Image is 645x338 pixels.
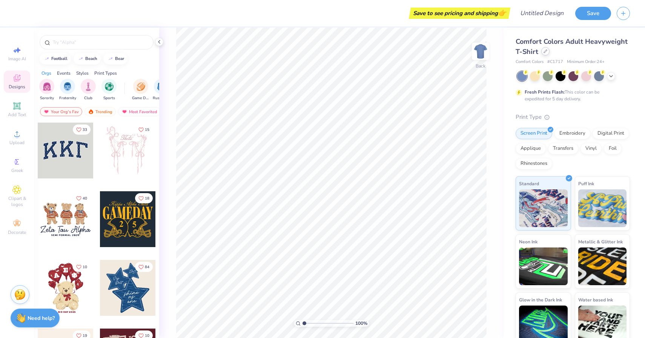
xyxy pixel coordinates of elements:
[476,63,485,69] div: Back
[8,229,26,235] span: Decorate
[519,296,562,304] span: Glow in the Dark Ink
[73,262,91,272] button: Like
[121,109,127,114] img: most_fav.gif
[516,158,552,169] div: Rhinestones
[81,79,96,101] button: filter button
[40,53,71,65] button: football
[107,57,114,61] img: trend_line.gif
[101,79,117,101] button: filter button
[118,107,161,116] div: Most Favorited
[411,8,508,19] div: Save to see pricing and shipping
[567,59,605,65] span: Minimum Order: 24 +
[63,82,72,91] img: Fraternity Image
[28,315,55,322] strong: Need help?
[473,44,488,59] img: Back
[59,79,76,101] button: filter button
[547,59,563,65] span: # C1717
[76,70,89,77] div: Styles
[94,70,117,77] div: Print Types
[83,128,87,132] span: 33
[103,95,115,101] span: Sports
[578,296,613,304] span: Water based Ink
[519,247,568,285] img: Neon Ink
[40,107,82,116] div: Your Org's Fav
[11,167,23,174] span: Greek
[145,128,149,132] span: 15
[39,79,54,101] button: filter button
[74,53,101,65] button: beach
[580,143,602,154] div: Vinyl
[575,7,611,20] button: Save
[516,37,628,56] span: Comfort Colors Adult Heavyweight T-Shirt
[73,193,91,203] button: Like
[135,193,153,203] button: Like
[9,84,25,90] span: Designs
[8,112,26,118] span: Add Text
[578,189,627,227] img: Puff Ink
[355,320,367,327] span: 100 %
[153,95,170,101] span: Rush & Bid
[153,79,170,101] button: filter button
[135,262,153,272] button: Like
[83,334,87,338] span: 19
[84,82,92,91] img: Club Image
[132,79,149,101] div: filter for Game Day
[578,247,627,285] img: Metallic & Glitter Ink
[498,8,506,17] span: 👉
[516,128,552,139] div: Screen Print
[83,265,87,269] span: 10
[525,89,565,95] strong: Fresh Prints Flash:
[43,82,51,91] img: Sorority Image
[548,143,578,154] div: Transfers
[83,197,87,200] span: 40
[52,38,149,46] input: Try "Alpha"
[137,82,145,91] img: Game Day Image
[4,195,30,207] span: Clipart & logos
[135,124,153,135] button: Like
[145,334,149,338] span: 10
[57,70,71,77] div: Events
[43,109,49,114] img: most_fav.gif
[145,197,149,200] span: 18
[514,6,570,21] input: Untitled Design
[39,79,54,101] div: filter for Sorority
[516,143,546,154] div: Applique
[59,95,76,101] span: Fraternity
[519,238,537,246] span: Neon Ink
[145,265,149,269] span: 84
[554,128,590,139] div: Embroidery
[84,107,116,116] div: Trending
[8,56,26,62] span: Image AI
[84,95,92,101] span: Club
[115,57,124,61] div: bear
[604,143,622,154] div: Foil
[519,180,539,187] span: Standard
[525,89,617,102] div: This color can be expedited for 5 day delivery.
[103,53,127,65] button: bear
[105,82,114,91] img: Sports Image
[157,82,166,91] img: Rush & Bid Image
[59,79,76,101] div: filter for Fraternity
[81,79,96,101] div: filter for Club
[9,140,25,146] span: Upload
[578,180,594,187] span: Puff Ink
[41,70,51,77] div: Orgs
[85,57,97,61] div: beach
[593,128,629,139] div: Digital Print
[88,109,94,114] img: trending.gif
[516,59,544,65] span: Comfort Colors
[78,57,84,61] img: trend_line.gif
[51,57,68,61] div: football
[40,95,54,101] span: Sorority
[101,79,117,101] div: filter for Sports
[73,124,91,135] button: Like
[44,57,50,61] img: trend_line.gif
[516,113,630,121] div: Print Type
[153,79,170,101] div: filter for Rush & Bid
[132,95,149,101] span: Game Day
[519,189,568,227] img: Standard
[578,238,623,246] span: Metallic & Glitter Ink
[132,79,149,101] button: filter button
